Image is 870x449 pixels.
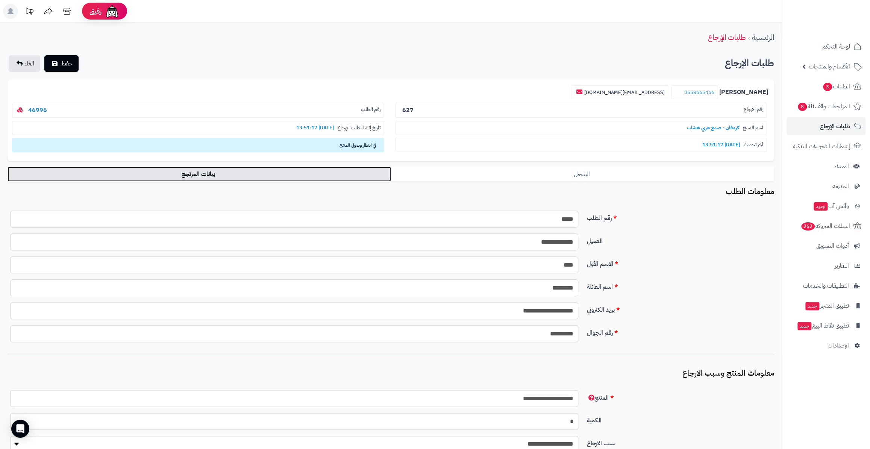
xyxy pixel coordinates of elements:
[743,124,763,132] span: اسم المنتج
[699,141,744,148] b: [DATE] 13:51:17
[814,202,828,211] span: جديد
[105,4,120,19] img: ai-face.png
[584,436,777,448] label: سبب الارجاع
[338,124,380,132] span: تاريخ إنشاء طلب الإرجاع
[89,7,102,16] span: رفيق
[797,322,811,330] span: جديد
[744,106,763,115] span: رقم الارجاع
[813,201,849,211] span: وآتس آب
[402,106,414,115] b: 627
[797,101,850,112] span: المراجعات والأسئلة
[787,297,865,315] a: تطبيق المتجرجديد
[584,413,777,425] label: الكمية
[787,197,865,215] a: وآتس آبجديد
[584,302,777,314] label: بريد الكتروني
[587,393,608,402] span: المنتج
[822,81,850,92] span: الطلبات
[832,181,849,191] span: المدونة
[822,41,850,52] span: لوحة التحكم
[787,137,865,155] a: إشعارات التحويلات البنكية
[293,124,338,131] b: [DATE] 13:51:17
[584,234,777,246] label: العميل
[787,237,865,255] a: أدوات التسويق
[800,221,850,231] span: السلات المتروكة
[801,222,815,231] span: 262
[11,420,29,438] div: Open Intercom Messenger
[61,59,73,68] span: حفظ
[725,56,774,71] h2: طلبات الإرجاع
[24,59,34,68] span: الغاء
[28,106,47,115] a: 46996
[9,55,40,72] a: الغاء
[820,121,850,132] span: طلبات الإرجاع
[798,103,807,111] span: 8
[793,141,850,152] span: إشعارات التحويلات البنكية
[816,241,849,251] span: أدوات التسويق
[805,300,849,311] span: تطبيق المتجر
[20,4,39,21] a: تحديثات المنصة
[787,97,865,115] a: المراجعات والأسئلة8
[8,167,391,182] a: بيانات المرتجع
[8,187,774,196] h3: معلومات الطلب
[584,89,665,96] a: [EMAIL_ADDRESS][DOMAIN_NAME]
[8,369,774,378] h3: معلومات المنتج وسبب الارجاع
[787,217,865,235] a: السلات المتروكة262
[744,141,763,149] span: آخر تحديث
[803,281,849,291] span: التطبيقات والخدمات
[787,257,865,275] a: التقارير
[823,83,832,91] span: 3
[584,256,777,268] label: الاسم الأول
[787,277,865,295] a: التطبيقات والخدمات
[12,138,384,152] span: في انتظار وصول المنتج
[44,55,79,72] button: حفظ
[787,77,865,96] a: الطلبات3
[835,261,849,271] span: التقارير
[787,177,865,195] a: المدونة
[828,340,849,351] span: الإعدادات
[787,337,865,355] a: الإعدادات
[787,157,865,175] a: العملاء
[584,325,777,337] label: رقم الجوال
[391,167,775,182] a: السجل
[752,32,774,43] a: الرئيسية
[797,320,849,331] span: تطبيق نقاط البيع
[361,106,380,115] span: رقم الطلب
[708,32,746,43] a: طلبات الإرجاع
[809,61,850,72] span: الأقسام والمنتجات
[584,211,777,223] label: رقم الطلب
[684,89,714,96] a: 0558665466
[787,317,865,335] a: تطبيق نقاط البيعجديد
[834,161,849,171] span: العملاء
[787,38,865,56] a: لوحة التحكم
[719,88,768,97] b: [PERSON_NAME]
[787,117,865,135] a: طلبات الإرجاع
[584,279,777,291] label: اسم العائلة
[683,124,743,131] b: كردفان - صمغ عربي هشاب
[805,302,819,310] span: جديد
